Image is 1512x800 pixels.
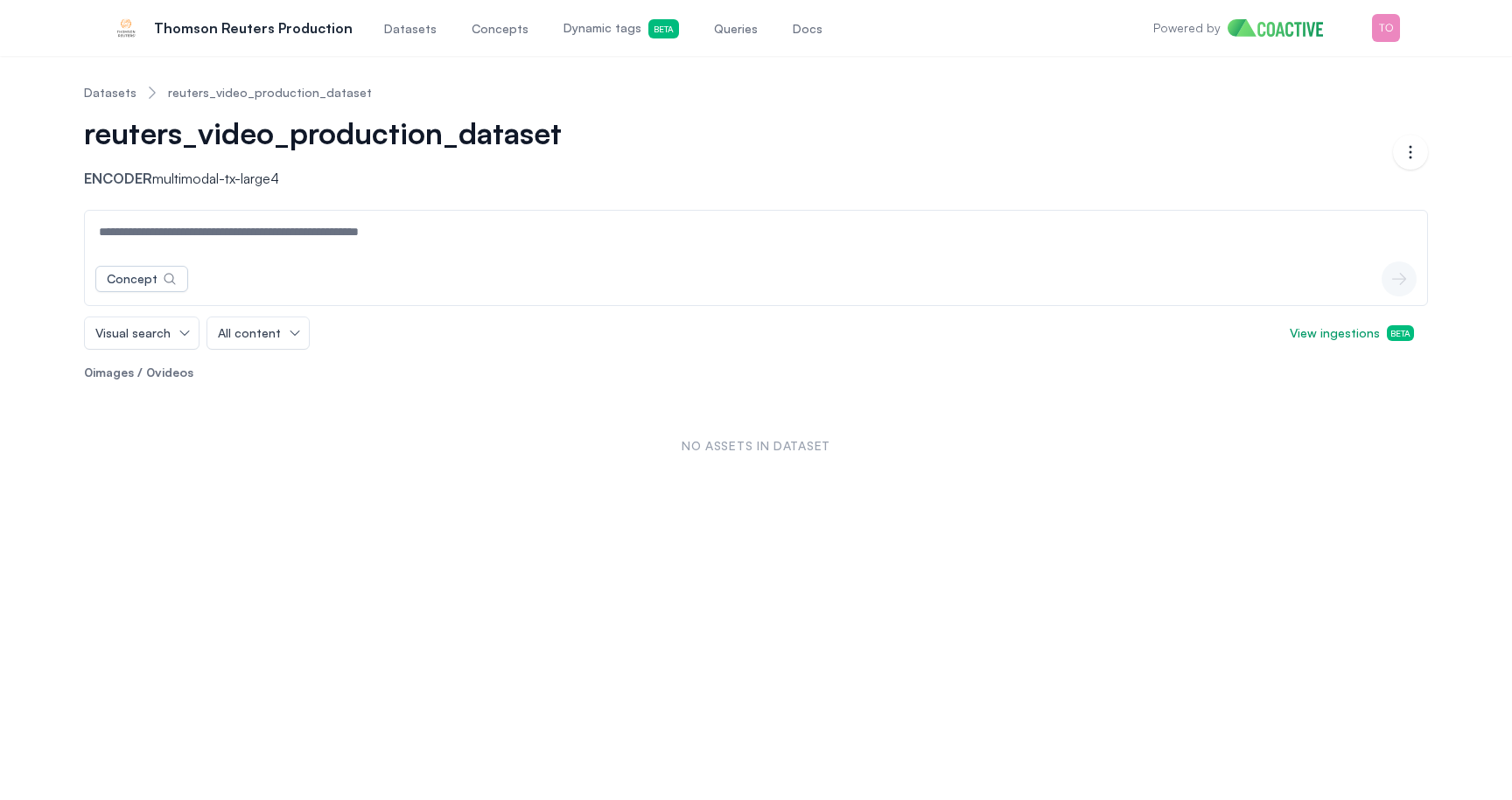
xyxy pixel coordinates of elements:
p: Powered by [1153,19,1221,37]
span: Beta [648,19,679,38]
img: Thomson Reuters Production [112,14,140,42]
a: Datasets [84,84,136,101]
span: All content [218,324,281,342]
button: All content [207,317,309,349]
img: Menu for the logged in user [1372,14,1400,42]
span: 0 [84,365,93,379]
span: 0 [146,365,155,379]
button: Visual search [85,317,199,349]
a: reuters_video_production_dataset [168,84,372,101]
p: images / videos [84,364,1428,381]
p: multimodal-tx-large4 [84,168,600,189]
div: Concept [107,270,157,288]
p: Thomson Reuters Production [154,17,353,38]
button: Concept [95,266,188,292]
span: View ingestions [1290,324,1414,342]
button: reuters_video_production_dataset [84,115,586,150]
span: Visual search [95,324,171,342]
span: reuters_video_production_dataset [84,115,562,150]
span: Beta [1387,325,1414,341]
img: Home [1228,19,1337,37]
span: Dynamic tags [563,19,679,38]
button: View ingestionsBeta [1276,317,1428,349]
p: No assets in dataset [91,437,1421,455]
nav: Breadcrumb [84,70,1428,115]
span: Encoder [84,170,152,187]
span: Datasets [384,20,437,38]
span: Queries [714,20,758,38]
span: Concepts [472,20,528,38]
